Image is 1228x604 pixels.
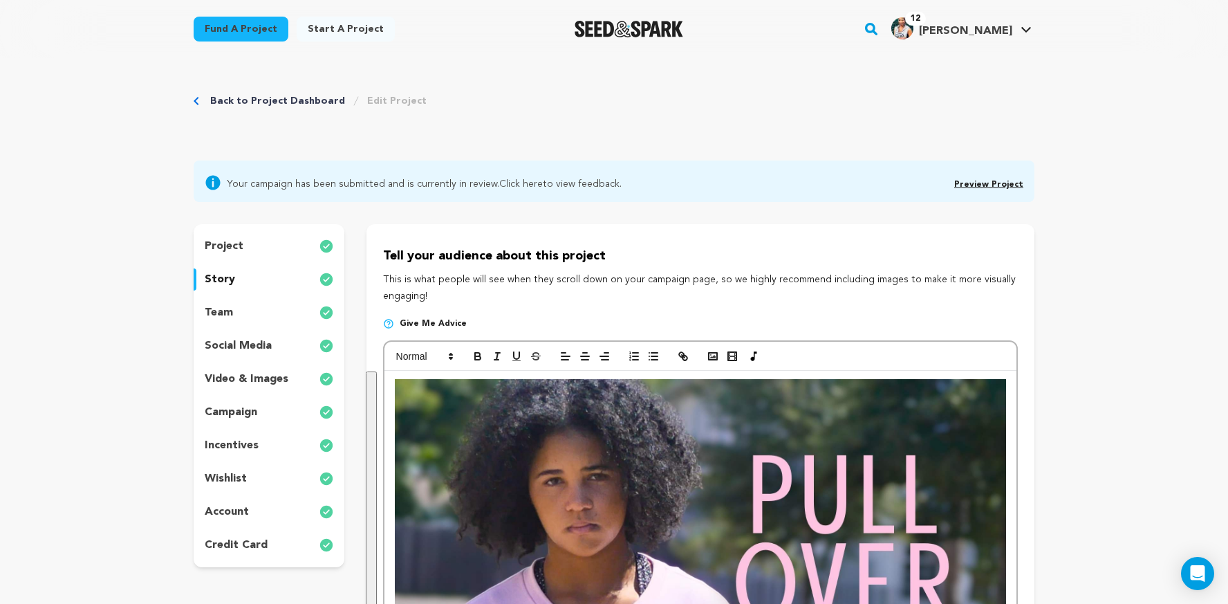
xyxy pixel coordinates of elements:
[319,238,333,255] img: check-circle-full.svg
[194,94,427,108] div: Breadcrumb
[194,268,344,291] button: story
[919,26,1012,37] span: [PERSON_NAME]
[194,434,344,457] button: incentives
[954,181,1023,189] a: Preview Project
[367,94,427,108] a: Edit Project
[194,501,344,523] button: account
[194,534,344,556] button: credit card
[194,335,344,357] button: social media
[194,235,344,257] button: project
[575,21,683,37] a: Seed&Spark Homepage
[499,179,543,189] a: Click here
[575,21,683,37] img: Seed&Spark Logo Dark Mode
[889,15,1034,44] span: Nicole C.'s Profile
[319,371,333,387] img: check-circle-full.svg
[194,401,344,423] button: campaign
[205,238,243,255] p: project
[400,318,467,329] span: Give me advice
[205,470,247,487] p: wishlist
[1181,557,1214,590] div: Open Intercom Messenger
[889,15,1034,39] a: Nicole C.'s Profile
[205,404,257,421] p: campaign
[319,304,333,321] img: check-circle-full.svg
[319,504,333,520] img: check-circle-full.svg
[319,437,333,454] img: check-circle-full.svg
[205,504,249,520] p: account
[205,338,272,354] p: social media
[205,437,259,454] p: incentives
[383,318,394,329] img: help-circle.svg
[319,338,333,354] img: check-circle-full.svg
[891,17,913,39] img: B983587A-0630-4C87-8BFE-D50ADAEC56AF.jpeg
[205,537,268,553] p: credit card
[194,17,288,42] a: Fund a project
[210,94,345,108] a: Back to Project Dashboard
[383,246,1018,266] p: Tell your audience about this project
[319,404,333,421] img: check-circle-full.svg
[194,368,344,390] button: video & images
[205,304,233,321] p: team
[319,470,333,487] img: check-circle-full.svg
[205,371,288,387] p: video & images
[905,12,926,26] span: 12
[319,271,333,288] img: check-circle-full.svg
[891,17,1012,39] div: Nicole C.'s Profile
[297,17,395,42] a: Start a project
[319,537,333,553] img: check-circle-full.svg
[383,272,1018,305] p: This is what people will see when they scroll down on your campaign page, so we highly recommend ...
[194,468,344,490] button: wishlist
[227,174,622,191] span: Your campaign has been submitted and is currently in review. to view feedback.
[205,271,235,288] p: story
[194,302,344,324] button: team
